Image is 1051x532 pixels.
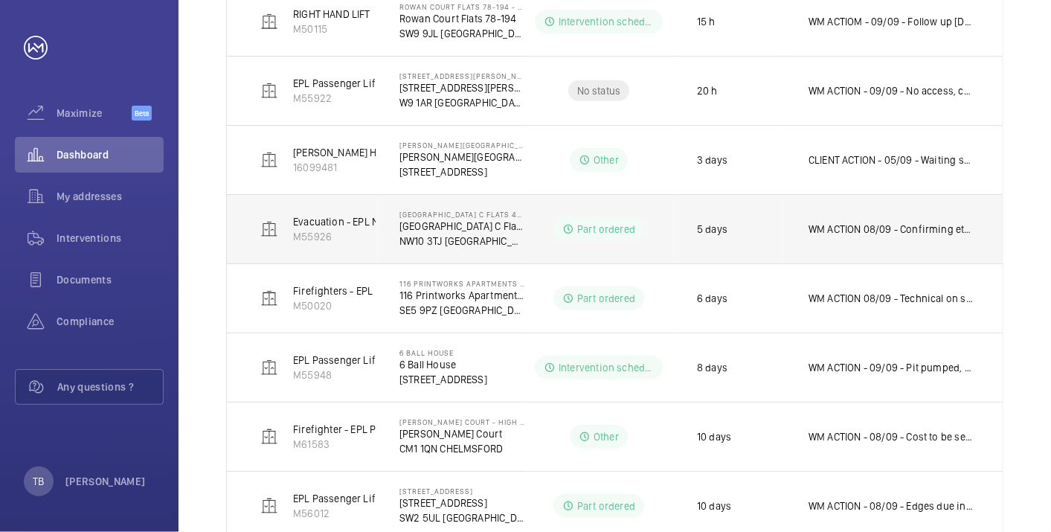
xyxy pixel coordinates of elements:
[293,76,379,91] p: EPL Passenger Lift
[260,82,278,100] img: elevator.svg
[260,220,278,238] img: elevator.svg
[260,497,278,515] img: elevator.svg
[399,303,524,318] p: SE5 9PZ [GEOGRAPHIC_DATA]
[697,360,727,375] p: 8 days
[399,210,524,219] p: [GEOGRAPHIC_DATA] C Flats 45-101 - High Risk Building
[399,234,524,249] p: NW10 3TJ [GEOGRAPHIC_DATA]
[293,491,402,506] p: EPL Passenger Lift No 2
[260,289,278,307] img: elevator.svg
[577,222,635,237] p: Part ordered
[293,91,379,106] p: M55922
[293,22,370,36] p: M50115
[65,474,146,489] p: [PERSON_NAME]
[293,283,443,298] p: Firefighters - EPL Flats 1-65 No 2
[57,189,164,204] span: My addresses
[594,429,619,444] p: Other
[399,141,524,150] p: [PERSON_NAME][GEOGRAPHIC_DATA]
[293,160,430,175] p: 16099481
[399,417,524,426] p: [PERSON_NAME] Court - High Risk Building
[260,13,278,31] img: elevator.svg
[809,499,973,513] p: WM ACTION - 08/09 - Edges due in [DATE] - Parts due in [DATE] - parts due in next week 02/09 - 3-...
[809,222,973,237] p: WM ACTION 08/09 - Confirming eta for delivery this week 05/09 - Chasing supplier on eta for next ...
[293,7,370,22] p: RIGHT HAND LIFT
[577,499,635,513] p: Part ordered
[697,83,718,98] p: 20 h
[260,428,278,446] img: elevator.svg
[293,368,379,382] p: M55948
[57,272,164,287] span: Documents
[559,360,654,375] p: Intervention scheduled
[594,153,619,167] p: Other
[260,359,278,376] img: elevator.svg
[809,14,973,29] p: WM ACTIOM - 09/09 - Follow up [DATE] - 2 Man required to set up doors
[399,357,487,372] p: 6 Ball House
[809,83,973,98] p: WM ACTION - 09/09 - No access, client to advise
[399,348,487,357] p: 6 Ball House
[697,291,727,306] p: 6 days
[399,95,524,110] p: W9 1AR [GEOGRAPHIC_DATA]
[809,291,973,306] p: WM ACTION 08/09 - Technical on site [DATE] with switches 04.09 - Part on order ETA TBC WM ACTION ...
[399,510,524,525] p: SW2 5UL [GEOGRAPHIC_DATA]
[399,2,524,11] p: Rowan Court Flats 78-194 - High Risk Building
[577,291,635,306] p: Part ordered
[57,379,163,394] span: Any questions ?
[697,153,727,167] p: 3 days
[57,314,164,329] span: Compliance
[697,14,716,29] p: 15 h
[399,164,524,179] p: [STREET_ADDRESS]
[399,71,524,80] p: [STREET_ADDRESS][PERSON_NAME]
[399,441,524,456] p: CM1 1QN CHELMSFORD
[293,437,437,452] p: M61583
[57,147,164,162] span: Dashboard
[399,372,487,387] p: [STREET_ADDRESS]
[697,499,731,513] p: 10 days
[293,353,379,368] p: EPL Passenger Lift
[399,288,524,303] p: 116 Printworks Apartments Flats 1-65
[293,229,468,244] p: M55926
[399,487,524,496] p: [STREET_ADDRESS]
[399,150,524,164] p: [PERSON_NAME][GEOGRAPHIC_DATA]
[399,80,524,95] p: [STREET_ADDRESS][PERSON_NAME]
[399,11,524,26] p: Rowan Court Flats 78-194
[697,429,731,444] p: 10 days
[260,151,278,169] img: elevator.svg
[293,214,468,229] p: Evacuation - EPL No 4 Flats 45-101 R/h
[399,496,524,510] p: [STREET_ADDRESS]
[809,153,973,167] p: CLIENT ACTION - 05/09 - Waiting sim card, pay as you go sim did not work
[697,222,727,237] p: 5 days
[559,14,654,29] p: Intervention scheduled
[293,422,437,437] p: Firefighter - EPL Passenger Lift
[577,83,621,98] p: No status
[399,219,524,234] p: [GEOGRAPHIC_DATA] C Flats 45-101
[399,26,524,41] p: SW9 9JL [GEOGRAPHIC_DATA]
[293,298,443,313] p: M50020
[57,106,132,121] span: Maximize
[293,145,430,160] p: [PERSON_NAME] House - Lift 1
[57,231,164,246] span: Interventions
[399,279,524,288] p: 116 Printworks Apartments Flats 1-65 - High Risk Building
[132,106,152,121] span: Beta
[809,429,973,444] p: WM ACTION - 08/09 - Cost to be sent [DATE] - Chasing cost from suppliers, costs to be issued [DAT...
[293,506,402,521] p: M56012
[33,474,44,489] p: TB
[809,360,973,375] p: WM ACTION - 09/09 - Pit pumped, left off to dry clean being carried out [DATE] - Pit being pumped...
[399,426,524,441] p: [PERSON_NAME] Court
